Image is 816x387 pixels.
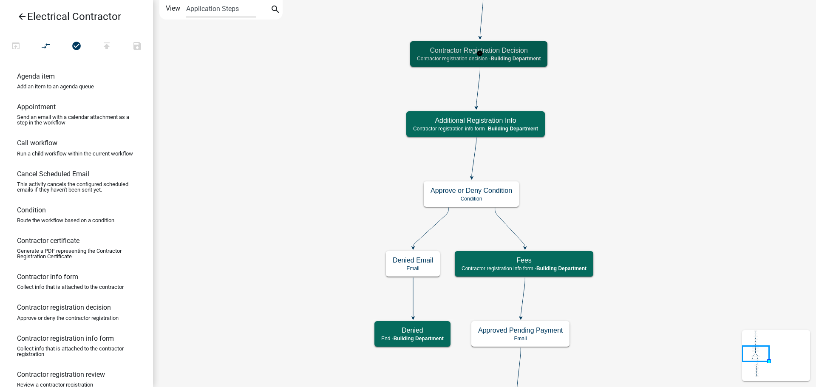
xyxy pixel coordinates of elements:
[17,181,136,192] p: This activity cancels the configured scheduled emails if they haven't been sent yet.
[431,196,512,202] p: Condition
[122,37,153,56] button: Save
[462,266,586,271] p: Contractor registration info form -
[431,186,512,195] h5: Approve or Deny Condition
[17,346,136,357] p: Collect info that is attached to the contractor registration
[17,273,78,281] h6: Contractor info form
[17,303,111,311] h6: Contractor registration decision
[17,114,136,125] p: Send an email with a calendar attachment as a step in the workflow
[17,84,94,89] p: Add an item to an agenda queue
[0,37,153,58] div: Workflow actions
[17,248,136,259] p: Generate a PDF representing the Contractor Registration Certificate
[17,11,27,23] i: arrow_back
[71,41,82,53] i: check_circle
[417,46,541,54] h5: Contractor Registration Decision
[91,37,122,56] button: Publish
[31,37,61,56] button: Auto Layout
[462,256,586,264] h5: Fees
[17,103,56,111] h6: Appointment
[17,370,105,379] h6: Contractor registration review
[488,126,538,132] span: Building Department
[490,56,541,62] span: Building Department
[17,151,133,156] p: Run a child workflow within the current workflow
[478,336,563,342] p: Email
[394,336,444,342] span: Building Department
[17,315,119,321] p: Approve or deny the contractor registration
[417,56,541,62] p: Contractor registration decision -
[393,266,433,271] p: Email
[478,326,563,334] h5: Approved Pending Payment
[536,266,586,271] span: Building Department
[132,41,142,53] i: save
[17,206,46,214] h6: Condition
[7,7,139,26] a: Electrical Contractor
[269,3,282,17] button: search
[17,139,57,147] h6: Call workflow
[11,41,21,53] i: open_in_browser
[413,116,538,124] h5: Additional Registration Info
[381,326,444,334] h5: Denied
[270,4,280,16] i: search
[393,256,433,264] h5: Denied Email
[17,284,124,290] p: Collect info that is attached to the contractor
[0,37,31,56] button: Test Workflow
[17,170,89,178] h6: Cancel Scheduled Email
[413,126,538,132] p: Contractor registration info form -
[102,41,112,53] i: publish
[41,41,51,53] i: compare_arrows
[17,72,55,80] h6: Agenda item
[17,218,114,223] p: Route the workflow based on a condition
[381,336,444,342] p: End -
[17,334,114,342] h6: Contractor registration info form
[17,237,79,245] h6: Contractor certificate
[61,37,92,56] button: No problems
